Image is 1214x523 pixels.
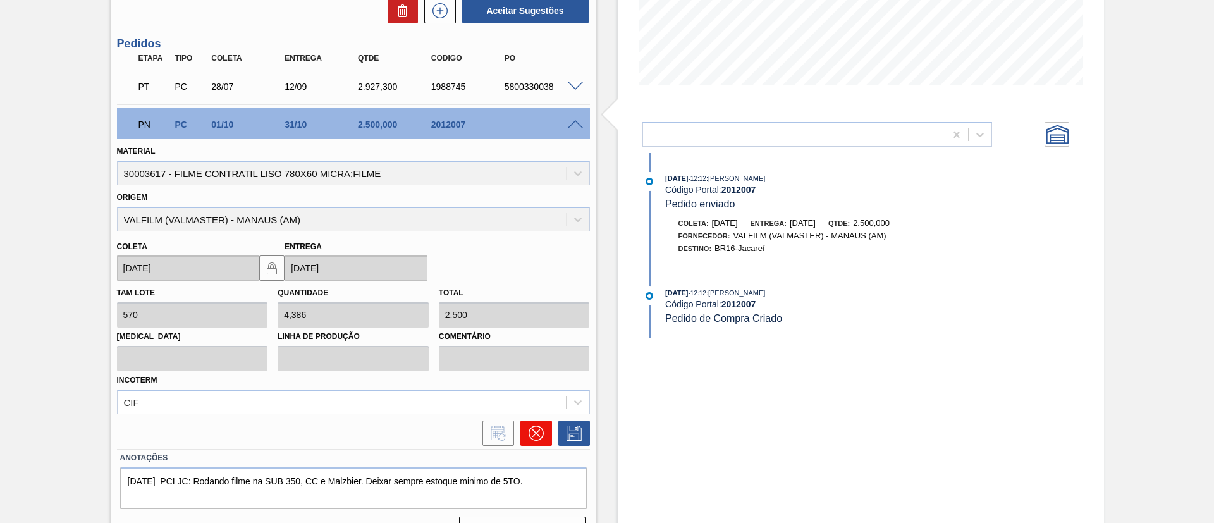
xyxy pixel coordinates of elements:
strong: 2012007 [721,299,756,309]
img: locked [264,261,279,276]
div: 2012007 [428,120,510,130]
img: atual [646,292,653,300]
label: Tam lote [117,288,155,297]
div: Informar alteração no pedido [476,421,514,446]
label: Comentário [439,328,590,346]
span: Destino: [678,245,712,252]
div: 1988745 [428,82,510,92]
label: Origem [117,193,148,202]
label: Linha de Produção [278,328,429,346]
div: Salvar Pedido [552,421,590,446]
div: 12/09/2025 [281,82,364,92]
input: dd/mm/yyyy [285,255,427,281]
div: 5800330038 [501,82,584,92]
label: Total [439,288,463,297]
div: Coleta [208,54,290,63]
div: 01/10/2025 [208,120,290,130]
span: [DATE] [790,218,816,228]
div: 2.927,300 [355,82,437,92]
textarea: [DATE] PCI JC: Rodando filme na SUB 350, CC e Malzbier. Deixar sempre estoque minimo de 5TO. [120,467,587,509]
label: Material [117,147,156,156]
span: Pedido de Compra Criado [665,313,782,324]
div: Entrega [281,54,364,63]
span: : [PERSON_NAME] [706,175,766,182]
span: - 12:12 [689,290,706,297]
div: Pedido em Trânsito [135,73,173,101]
div: PO [501,54,584,63]
div: Qtde [355,54,437,63]
label: Quantidade [278,288,328,297]
div: CIF [124,397,139,407]
label: Entrega [285,242,322,251]
label: [MEDICAL_DATA] [117,328,268,346]
span: Pedido enviado [665,199,735,209]
div: 31/10/2025 [281,120,364,130]
div: Pedido de Compra [171,120,209,130]
label: Incoterm [117,376,157,385]
span: 2.500,000 [853,218,890,228]
span: [DATE] [665,289,688,297]
label: Anotações [120,449,587,467]
div: Pedido de Compra [171,82,209,92]
span: : [PERSON_NAME] [706,289,766,297]
p: PN [138,120,170,130]
div: 28/07/2025 [208,82,290,92]
div: Etapa [135,54,173,63]
span: [DATE] [665,175,688,182]
span: Qtde: [828,219,850,227]
span: Fornecedor: [678,232,730,240]
span: BR16-Jacareí [714,243,764,253]
span: Entrega: [751,219,787,227]
img: atual [646,178,653,185]
input: dd/mm/yyyy [117,255,260,281]
button: locked [259,255,285,281]
label: Coleta [117,242,147,251]
div: Tipo [171,54,209,63]
div: Cancelar pedido [514,421,552,446]
div: Código Portal: [665,299,966,309]
div: 2.500,000 [355,120,437,130]
p: PT [138,82,170,92]
span: VALFILM (VALMASTER) - MANAUS (AM) [733,231,886,240]
div: Código Portal: [665,185,966,195]
span: [DATE] [712,218,738,228]
span: Coleta: [678,219,709,227]
div: Código [428,54,510,63]
div: Pedido em Negociação [135,111,173,138]
h3: Pedidos [117,37,590,51]
strong: 2012007 [721,185,756,195]
span: - 12:12 [689,175,706,182]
